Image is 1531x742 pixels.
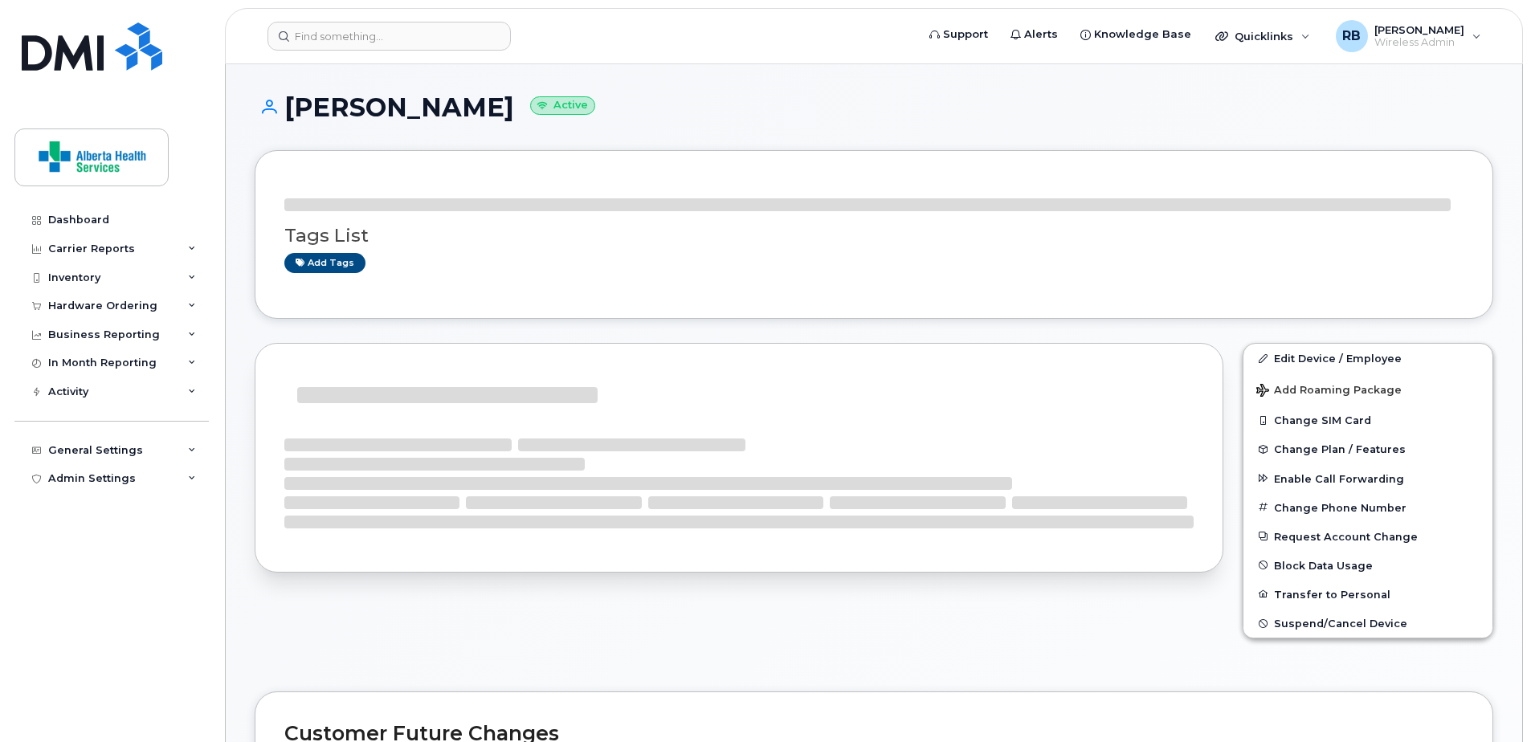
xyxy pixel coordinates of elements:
[530,96,595,115] small: Active
[1243,609,1492,638] button: Suspend/Cancel Device
[255,93,1493,121] h1: [PERSON_NAME]
[1243,344,1492,373] a: Edit Device / Employee
[1243,464,1492,493] button: Enable Call Forwarding
[1274,443,1406,455] span: Change Plan / Features
[1243,373,1492,406] button: Add Roaming Package
[1243,434,1492,463] button: Change Plan / Features
[1243,580,1492,609] button: Transfer to Personal
[1274,472,1404,484] span: Enable Call Forwarding
[1243,406,1492,434] button: Change SIM Card
[1243,522,1492,551] button: Request Account Change
[284,226,1464,246] h3: Tags List
[1274,618,1407,630] span: Suspend/Cancel Device
[1243,551,1492,580] button: Block Data Usage
[284,253,365,273] a: Add tags
[1256,384,1402,399] span: Add Roaming Package
[1243,493,1492,522] button: Change Phone Number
